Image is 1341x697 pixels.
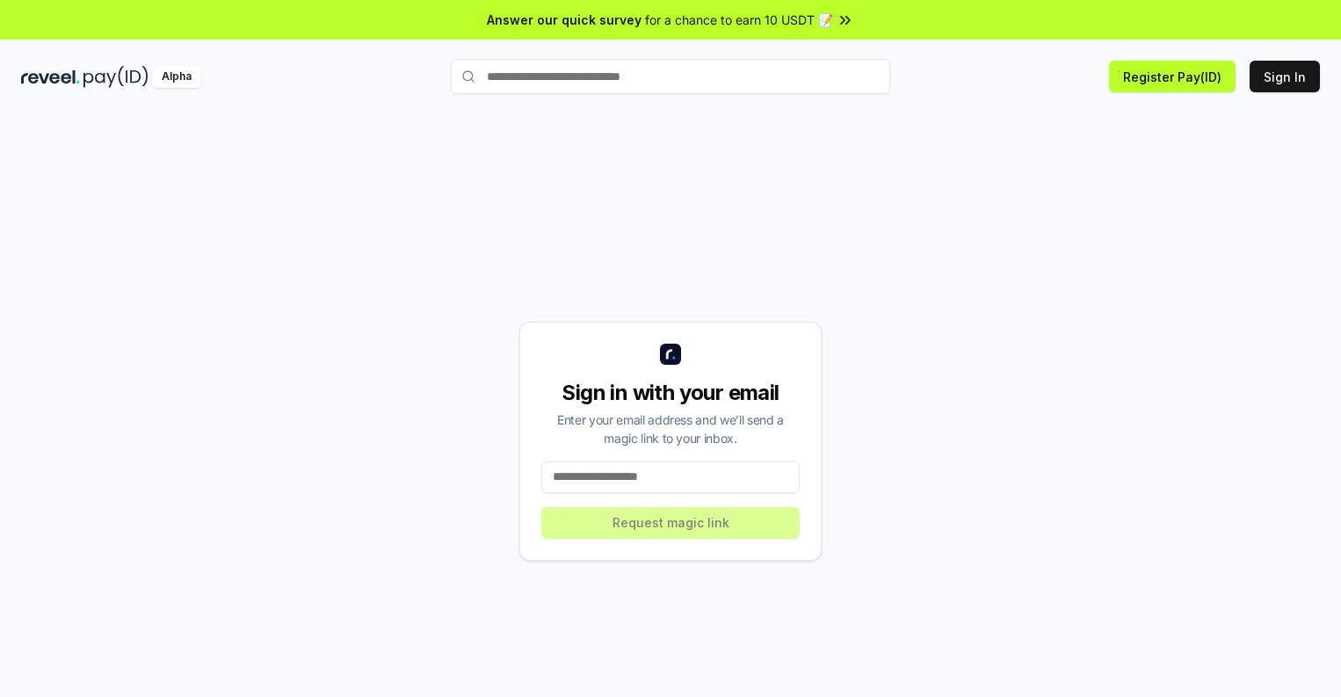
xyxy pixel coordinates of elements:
img: pay_id [83,66,149,88]
span: Answer our quick survey [487,11,642,29]
div: Enter your email address and we’ll send a magic link to your inbox. [541,410,800,447]
div: Sign in with your email [541,379,800,407]
div: Alpha [152,66,201,88]
button: Register Pay(ID) [1109,61,1236,92]
button: Sign In [1250,61,1320,92]
img: reveel_dark [21,66,80,88]
img: logo_small [660,344,681,365]
span: for a chance to earn 10 USDT 📝 [645,11,833,29]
